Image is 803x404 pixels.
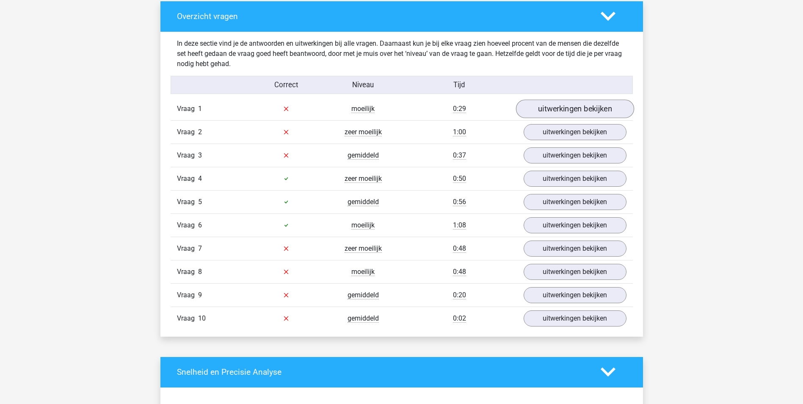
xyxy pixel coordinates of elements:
div: Correct [248,80,325,90]
span: Vraag [177,150,198,160]
span: Vraag [177,290,198,300]
span: gemiddeld [348,314,379,323]
span: zeer moeilijk [345,244,382,253]
span: 0:37 [453,151,466,160]
span: 0:29 [453,105,466,113]
a: uitwerkingen bekijken [516,100,634,118]
span: 7 [198,244,202,252]
span: Vraag [177,244,198,254]
span: 5 [198,198,202,206]
span: 8 [198,268,202,276]
span: 1 [198,105,202,113]
span: Vraag [177,220,198,230]
span: Vraag [177,104,198,114]
span: Vraag [177,313,198,324]
div: In deze sectie vind je de antwoorden en uitwerkingen bij alle vragen. Daarnaast kun je bij elke v... [171,39,633,69]
span: 0:20 [453,291,466,299]
a: uitwerkingen bekijken [524,194,626,210]
span: 4 [198,174,202,183]
span: Vraag [177,127,198,137]
span: 10 [198,314,206,322]
h4: Snelheid en Precisie Analyse [177,367,588,377]
span: gemiddeld [348,198,379,206]
span: 3 [198,151,202,159]
div: Niveau [325,80,402,90]
span: gemiddeld [348,151,379,160]
a: uitwerkingen bekijken [524,241,626,257]
div: Tijd [401,80,517,90]
a: uitwerkingen bekijken [524,264,626,280]
span: Vraag [177,267,198,277]
a: uitwerkingen bekijken [524,310,626,327]
span: moeilijk [351,105,375,113]
a: uitwerkingen bekijken [524,171,626,187]
span: gemiddeld [348,291,379,299]
span: 1:00 [453,128,466,136]
span: 2 [198,128,202,136]
span: moeilijk [351,268,375,276]
span: zeer moeilijk [345,174,382,183]
span: moeilijk [351,221,375,230]
span: Vraag [177,174,198,184]
span: 0:02 [453,314,466,323]
span: 1:08 [453,221,466,230]
span: 0:48 [453,244,466,253]
a: uitwerkingen bekijken [524,217,626,233]
span: Vraag [177,197,198,207]
a: uitwerkingen bekijken [524,124,626,140]
span: 0:48 [453,268,466,276]
span: 6 [198,221,202,229]
h4: Overzicht vragen [177,11,588,21]
span: 0:50 [453,174,466,183]
span: 0:56 [453,198,466,206]
span: zeer moeilijk [345,128,382,136]
a: uitwerkingen bekijken [524,287,626,303]
span: 9 [198,291,202,299]
a: uitwerkingen bekijken [524,147,626,163]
